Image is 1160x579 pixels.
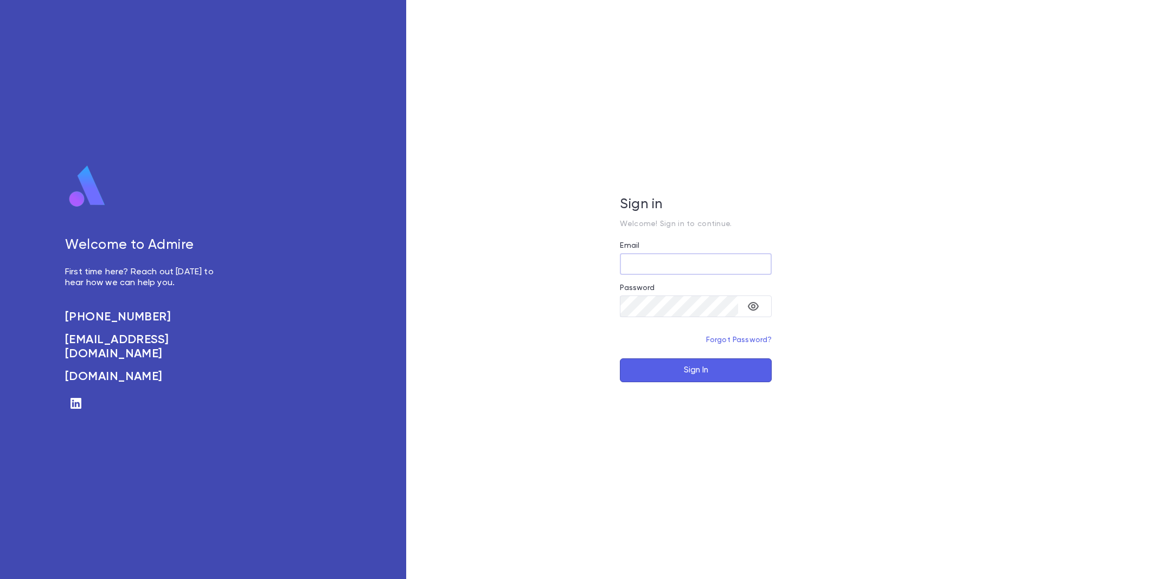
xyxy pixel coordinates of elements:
h5: Welcome to Admire [65,237,226,254]
label: Email [620,241,639,250]
button: Sign In [620,358,772,382]
img: logo [65,165,110,208]
a: [EMAIL_ADDRESS][DOMAIN_NAME] [65,333,226,361]
button: toggle password visibility [742,295,764,317]
a: [PHONE_NUMBER] [65,310,226,324]
h5: Sign in [620,197,772,213]
label: Password [620,284,655,292]
p: Welcome! Sign in to continue. [620,220,772,228]
a: Forgot Password? [706,336,772,344]
a: [DOMAIN_NAME] [65,370,226,384]
p: First time here? Reach out [DATE] to hear how we can help you. [65,267,226,288]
